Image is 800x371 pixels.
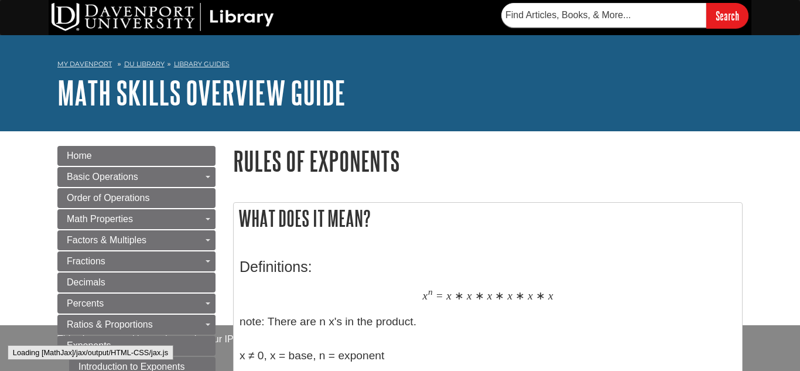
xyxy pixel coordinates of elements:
[446,289,452,302] span: x
[501,3,748,28] form: Searches DU Library's articles, books, and more
[67,256,105,266] span: Fractions
[57,188,216,208] a: Order of Operations
[67,172,138,182] span: Basic Operations
[467,289,472,302] span: x
[454,289,464,302] span: ∗
[528,289,533,302] span: x
[475,289,484,302] span: ∗
[8,345,173,360] div: Loading [MathJax]/jax/output/HTML-CSS/jax.js
[548,289,553,302] span: x
[57,209,216,229] a: Math Properties
[67,277,105,287] span: Decimals
[422,289,428,302] span: x
[67,151,92,161] span: Home
[240,258,736,275] h3: Definitions:
[124,60,165,68] a: DU Library
[57,251,216,271] a: Fractions
[67,235,146,245] span: Factors & Multiples
[67,214,133,224] span: Math Properties
[57,59,112,69] a: My Davenport
[706,3,748,28] input: Search
[515,289,525,302] span: ∗
[67,193,149,203] span: Order of Operations
[57,167,216,187] a: Basic Operations
[67,319,153,329] span: Ratios & Proportions
[174,60,230,68] a: Library Guides
[57,336,216,356] a: Exponents
[57,315,216,335] a: Ratios & Proportions
[487,289,493,302] span: x
[57,74,346,111] a: Math Skills Overview Guide
[57,56,743,75] nav: breadcrumb
[536,289,545,302] span: ∗
[233,146,743,176] h1: Rules of Exponents
[234,203,742,234] h2: What does it mean?
[52,3,274,31] img: DU Library
[57,294,216,314] a: Percents
[501,3,706,28] input: Find Articles, Books, & More...
[67,298,104,308] span: Percents
[57,146,216,166] a: Home
[495,289,504,302] span: ∗
[508,289,513,302] span: x
[67,341,111,350] span: Exponents
[57,230,216,250] a: Factors & Multiples
[240,287,736,364] p: note: There are n x's in the product. x ≠ 0, x = base, n = exponent
[57,273,216,292] a: Decimals
[428,287,433,297] span: n
[436,289,443,302] span: =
